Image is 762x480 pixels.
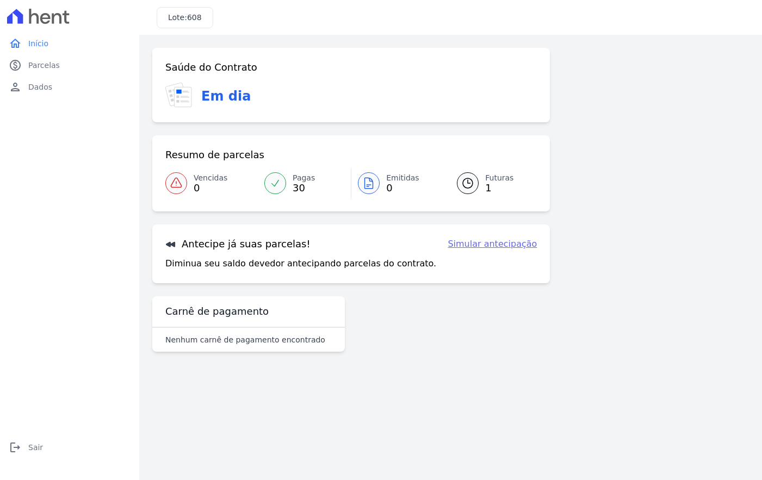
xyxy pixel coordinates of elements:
[165,238,311,251] h3: Antecipe já suas parcelas!
[28,82,52,92] span: Dados
[28,60,60,71] span: Parcelas
[201,86,251,106] h3: Em dia
[187,13,202,22] span: 608
[194,184,227,192] span: 0
[293,172,315,184] span: Pagas
[351,168,444,198] a: Emitidas 0
[168,12,202,23] h3: Lote:
[4,437,135,458] a: logoutSair
[9,59,22,72] i: paid
[165,334,325,345] p: Nenhum carnê de pagamento encontrado
[293,184,315,192] span: 30
[448,238,537,251] a: Simular antecipação
[165,257,436,270] p: Diminua seu saldo devedor antecipando parcelas do contrato.
[386,172,419,184] span: Emitidas
[258,168,351,198] a: Pagas 30
[4,54,135,76] a: paidParcelas
[9,37,22,50] i: home
[9,441,22,454] i: logout
[165,305,269,318] h3: Carnê de pagamento
[9,80,22,93] i: person
[485,172,513,184] span: Futuras
[165,61,257,74] h3: Saúde do Contrato
[165,168,258,198] a: Vencidas 0
[386,184,419,192] span: 0
[4,76,135,98] a: personDados
[28,442,43,453] span: Sair
[194,172,227,184] span: Vencidas
[4,33,135,54] a: homeInício
[485,184,513,192] span: 1
[444,168,537,198] a: Futuras 1
[165,148,264,161] h3: Resumo de parcelas
[28,38,48,49] span: Início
